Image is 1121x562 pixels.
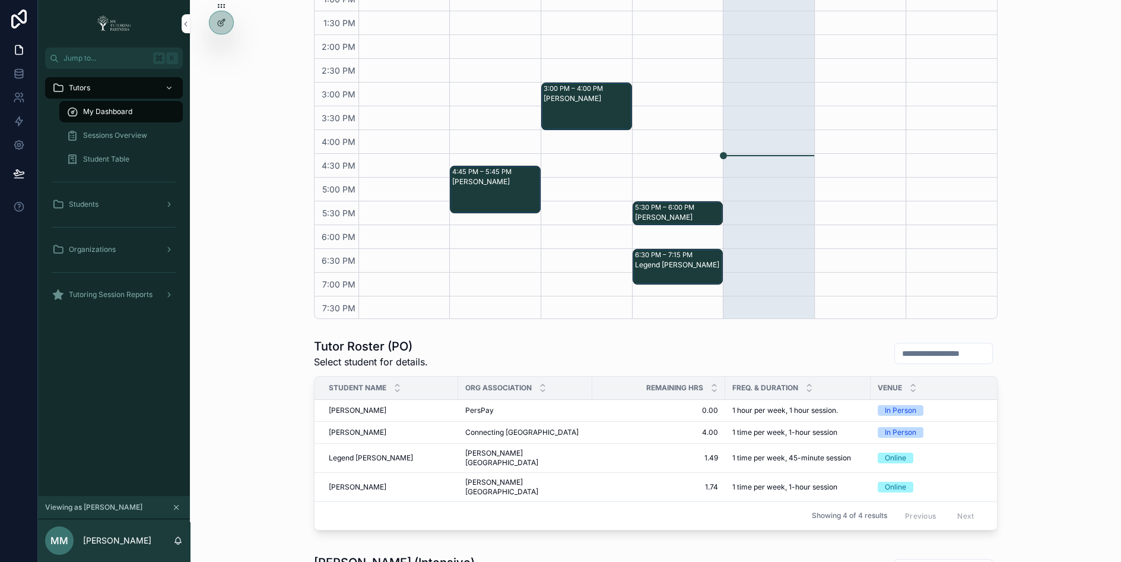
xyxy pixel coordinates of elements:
[69,245,116,254] span: Organizations
[319,42,358,52] span: 2:00 PM
[465,478,585,497] a: [PERSON_NAME][GEOGRAPHIC_DATA]
[465,406,585,415] a: PersPay
[732,406,838,415] span: 1 hour per week, 1 hour session.
[319,279,358,289] span: 7:00 PM
[633,202,723,225] div: 5:30 PM – 6:00 PM[PERSON_NAME]
[59,125,183,146] a: Sessions Overview
[452,177,539,187] div: [PERSON_NAME]
[885,482,906,492] div: Online
[599,428,718,437] a: 4.00
[635,250,696,260] div: 6:30 PM – 7:15 PM
[599,453,718,463] a: 1.49
[544,94,631,103] div: [PERSON_NAME]
[732,428,837,437] span: 1 time per week, 1-hour session
[83,535,151,547] p: [PERSON_NAME]
[319,255,358,266] span: 6:30 PM
[329,428,451,437] a: [PERSON_NAME]
[599,406,718,415] a: 0.00
[314,338,428,355] h1: Tutor Roster (PO)
[878,482,998,492] a: Online
[167,53,177,63] span: K
[45,77,183,99] a: Tutors
[83,107,132,116] span: My Dashboard
[319,208,358,218] span: 5:30 PM
[465,428,579,437] span: Connecting [GEOGRAPHIC_DATA]
[319,160,358,171] span: 4:30 PM
[878,427,998,438] a: In Person
[635,213,722,222] div: [PERSON_NAME]
[45,503,142,512] span: Viewing as [PERSON_NAME]
[544,84,606,93] div: 3:00 PM – 4:00 PM
[329,453,451,463] a: Legend [PERSON_NAME]
[329,406,451,415] a: [PERSON_NAME]
[732,453,863,463] a: 1 time per week, 45-minute session
[329,406,386,415] span: [PERSON_NAME]
[329,383,386,393] span: Student Name
[732,406,863,415] a: 1 hour per week, 1 hour session.
[635,260,722,270] div: Legend [PERSON_NAME]
[69,290,153,299] span: Tutoring Session Reports
[732,482,863,492] a: 1 time per week, 1-hour session
[319,303,358,313] span: 7:30 PM
[329,428,386,437] span: [PERSON_NAME]
[885,453,906,463] div: Online
[452,167,515,176] div: 4:45 PM – 5:45 PM
[63,53,148,63] span: Jump to...
[319,113,358,123] span: 3:30 PM
[319,137,358,147] span: 4:00 PM
[50,533,68,548] span: MM
[45,48,183,69] button: Jump to...K
[450,166,540,213] div: 4:45 PM – 5:45 PM[PERSON_NAME]
[465,449,585,468] a: [PERSON_NAME][GEOGRAPHIC_DATA]
[329,482,386,492] span: [PERSON_NAME]
[635,203,697,212] div: 5:30 PM – 6:00 PM
[45,239,183,260] a: Organizations
[633,250,723,284] div: 6:30 PM – 7:15 PMLegend [PERSON_NAME]
[732,453,851,463] span: 1 time per week, 45-minute session
[38,69,190,321] div: scrollable content
[319,184,358,194] span: 5:00 PM
[465,406,494,415] span: PersPay
[83,154,129,164] span: Student Table
[885,405,916,416] div: In Person
[59,149,183,170] a: Student Table
[542,83,631,130] div: 3:00 PM – 4:00 PM[PERSON_NAME]
[320,18,358,28] span: 1:30 PM
[93,14,135,33] img: App logo
[646,383,703,393] span: Remaining Hrs
[329,453,413,463] span: Legend [PERSON_NAME]
[69,200,99,209] span: Students
[878,383,902,393] span: Venue
[45,284,183,305] a: Tutoring Session Reports
[878,405,998,416] a: In Person
[812,511,887,520] span: Showing 4 of 4 results
[59,101,183,122] a: My Dashboard
[885,427,916,438] div: In Person
[69,83,90,93] span: Tutors
[732,383,798,393] span: Freq. & Duration
[465,428,585,437] a: Connecting [GEOGRAPHIC_DATA]
[83,131,147,140] span: Sessions Overview
[319,65,358,75] span: 2:30 PM
[319,232,358,242] span: 6:00 PM
[599,482,718,492] a: 1.74
[732,482,837,492] span: 1 time per week, 1-hour session
[45,194,183,215] a: Students
[732,428,863,437] a: 1 time per week, 1-hour session
[319,89,358,99] span: 3:00 PM
[878,453,998,463] a: Online
[465,383,532,393] span: Org Association
[314,355,428,369] span: Select student for details.
[329,482,451,492] a: [PERSON_NAME]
